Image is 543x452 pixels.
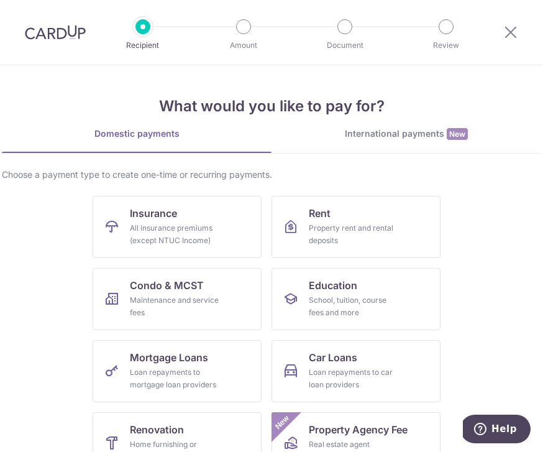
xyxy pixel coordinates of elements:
div: Maintenance and service fees [130,294,219,319]
a: RentProperty rent and rental deposits [271,196,440,258]
div: Loan repayments to car loan providers [309,366,398,391]
a: EducationSchool, tuition, course fees and more [271,268,440,330]
span: New [272,412,293,433]
div: School, tuition, course fees and more [309,294,398,319]
span: Renovation [130,422,184,437]
a: Mortgage LoansLoan repayments to mortgage loan providers [93,340,262,402]
span: Education [309,278,357,293]
span: Condo & MCST [130,278,204,293]
iframe: Opens a widget where you can find more information [463,415,531,446]
a: Condo & MCSTMaintenance and service fees [93,268,262,330]
h4: What would you like to pay for? [2,95,541,118]
div: International payments [271,127,541,141]
div: Choose a payment type to create one-time or recurring payments. [2,168,541,181]
a: InsuranceAll insurance premiums (except NTUC Income) [93,196,262,258]
p: Document [310,39,380,52]
img: CardUp [25,25,86,40]
span: Car Loans [309,350,357,365]
span: Mortgage Loans [130,350,208,365]
span: Rent [309,206,331,221]
span: Property Agency Fee [309,422,408,437]
span: New [447,128,468,140]
p: Amount [209,39,278,52]
a: Car LoansLoan repayments to car loan providers [271,340,440,402]
div: All insurance premiums (except NTUC Income) [130,222,219,247]
p: Review [411,39,481,52]
span: Insurance [130,206,177,221]
div: Domestic payments [2,127,271,140]
div: Loan repayments to mortgage loan providers [130,366,219,391]
p: Recipient [108,39,178,52]
div: Property rent and rental deposits [309,222,398,247]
